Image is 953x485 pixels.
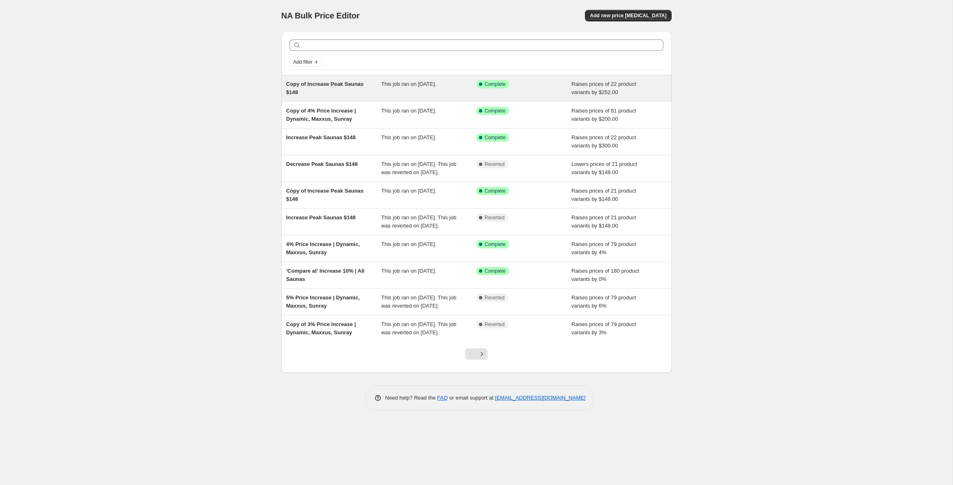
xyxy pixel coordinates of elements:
span: Decrease Peak Saunas $148 [286,161,358,167]
span: Raises prices of 79 product variants by 3% [571,321,636,336]
span: Raises prices of 22 product variants by $252.00 [571,81,636,95]
span: Complete [485,188,506,194]
span: Complete [485,268,506,274]
span: This job ran on [DATE]. [381,134,436,140]
span: Copy of 3% Price Increase | Dynamic, Maxxus, Sunray [286,321,356,336]
a: [EMAIL_ADDRESS][DOMAIN_NAME] [495,395,585,401]
span: Increase Peak Saunas $148 [286,214,356,221]
span: 4% Price Increase | Dynamic, Maxxus, Sunray [286,241,360,255]
span: This job ran on [DATE]. [381,268,436,274]
span: Complete [485,241,506,248]
span: Add new price [MEDICAL_DATA] [590,12,666,19]
span: Raises prices of 81 product variants by $200.00 [571,108,636,122]
span: Raises prices of 180 product variants by 0% [571,268,639,282]
span: Add filter [293,59,313,65]
span: Raises prices of 22 product variants by $300.00 [571,134,636,149]
span: This job ran on [DATE]. This job was reverted on [DATE]. [381,321,456,336]
span: Reverted [485,161,505,168]
span: 5% Price Increase | Dynamic, Maxxus, Sunray [286,294,360,309]
span: Copy of Increase Peak Saunas $148 [286,81,364,95]
span: Lowers prices of 21 product variants by $148.00 [571,161,637,175]
span: This job ran on [DATE]. [381,241,436,247]
span: This job ran on [DATE]. This job was reverted on [DATE]. [381,214,456,229]
span: Copy of 4% Price Increase | Dynamic, Maxxus, Sunray [286,108,356,122]
span: Increase Peak Saunas $148 [286,134,356,140]
span: Copy of Increase Peak Saunas $148 [286,188,364,202]
span: This job ran on [DATE]. This job was reverted on [DATE]. [381,294,456,309]
span: Raises prices of 79 product variants by 4% [571,241,636,255]
span: Need help? Read the [385,395,437,401]
span: NA Bulk Price Editor [281,11,360,20]
span: Reverted [485,294,505,301]
span: Raises prices of 79 product variants by 6% [571,294,636,309]
span: Reverted [485,214,505,221]
span: This job ran on [DATE]. [381,188,436,194]
span: This job ran on [DATE]. [381,81,436,87]
button: Next [476,348,488,360]
span: or email support at [448,395,495,401]
span: This job ran on [DATE]. This job was reverted on [DATE]. [381,161,456,175]
button: Add new price [MEDICAL_DATA] [585,10,671,21]
span: Raises prices of 21 product variants by $148.00 [571,214,636,229]
span: Complete [485,108,506,114]
span: This job ran on [DATE]. [381,108,436,114]
span: Complete [485,134,506,141]
span: 'Compare at' Increase 10% | All Saunas [286,268,365,282]
span: Raises prices of 21 product variants by $148.00 [571,188,636,202]
span: Complete [485,81,506,87]
span: Reverted [485,321,505,328]
a: FAQ [437,395,448,401]
nav: Pagination [465,348,488,360]
button: Add filter [290,57,322,67]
